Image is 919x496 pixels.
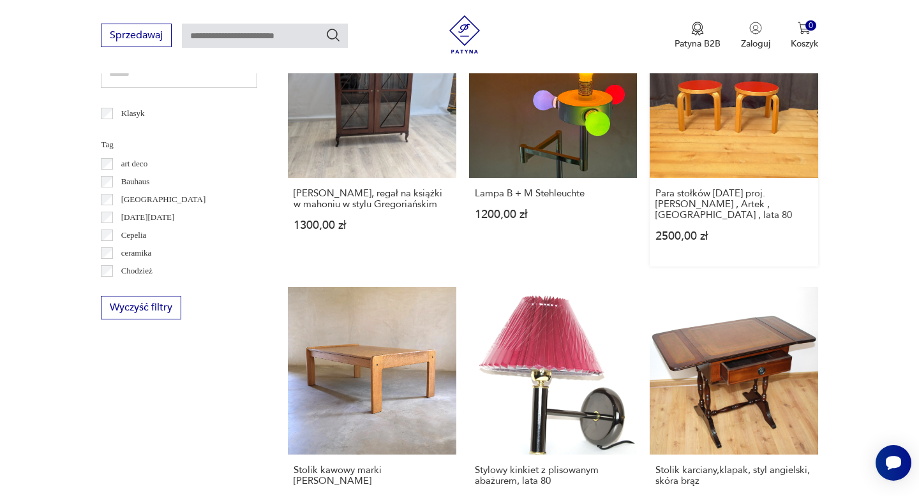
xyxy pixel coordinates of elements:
[741,38,770,50] p: Zaloguj
[675,22,721,50] button: Patyna B2B
[445,15,484,54] img: Patyna - sklep z meblami i dekoracjami vintage
[101,32,172,41] a: Sprzedawaj
[805,20,816,31] div: 0
[294,188,450,210] h3: [PERSON_NAME], regał na książki w mahoniu w stylu Gregoriańskim
[749,22,762,34] img: Ikonka użytkownika
[475,209,631,220] p: 1200,00 zł
[121,246,152,260] p: ceramika
[741,22,770,50] button: Zaloguj
[655,188,812,221] h3: Para stołków [DATE] proj. [PERSON_NAME] , Artek , [GEOGRAPHIC_DATA] , lata 80
[675,22,721,50] a: Ikona medaluPatyna B2B
[655,465,812,486] h3: Stolik karciany,klapak, styl angielski, skóra brąz
[121,157,148,171] p: art deco
[121,282,152,296] p: Ćmielów
[650,10,818,266] a: Para stołków NE60 proj. Alvar Aalto , Artek , Finlandia , lata 80Para stołków [DATE] proj. [PERSO...
[791,22,818,50] button: 0Koszyk
[101,138,257,152] p: Tag
[101,24,172,47] button: Sprzedawaj
[325,27,341,43] button: Szukaj
[121,210,175,224] p: [DATE][DATE]
[294,220,450,231] p: 1300,00 zł
[294,465,450,486] h3: Stolik kawowy marki [PERSON_NAME]
[475,465,631,486] h3: Stylowy kinkiet z plisowanym abażurem, lata 80
[121,228,147,242] p: Cepelia
[121,106,145,120] p: Klasyk
[288,10,456,266] a: Witryna, regał na książki w mahoniu w stylu Gregoriańskim[PERSON_NAME], regał na książki w mahoni...
[691,22,704,36] img: Ikona medalu
[121,175,150,189] p: Bauhaus
[121,193,206,207] p: [GEOGRAPHIC_DATA]
[876,445,911,481] iframe: Smartsupp widget button
[791,38,818,50] p: Koszyk
[655,231,812,242] p: 2500,00 zł
[121,264,153,278] p: Chodzież
[469,10,637,266] a: Lampa B + M StehleuchteLampa B + M Stehleuchte1200,00 zł
[675,38,721,50] p: Patyna B2B
[101,296,181,319] button: Wyczyść filtry
[798,22,811,34] img: Ikona koszyka
[475,188,631,199] h3: Lampa B + M Stehleuchte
